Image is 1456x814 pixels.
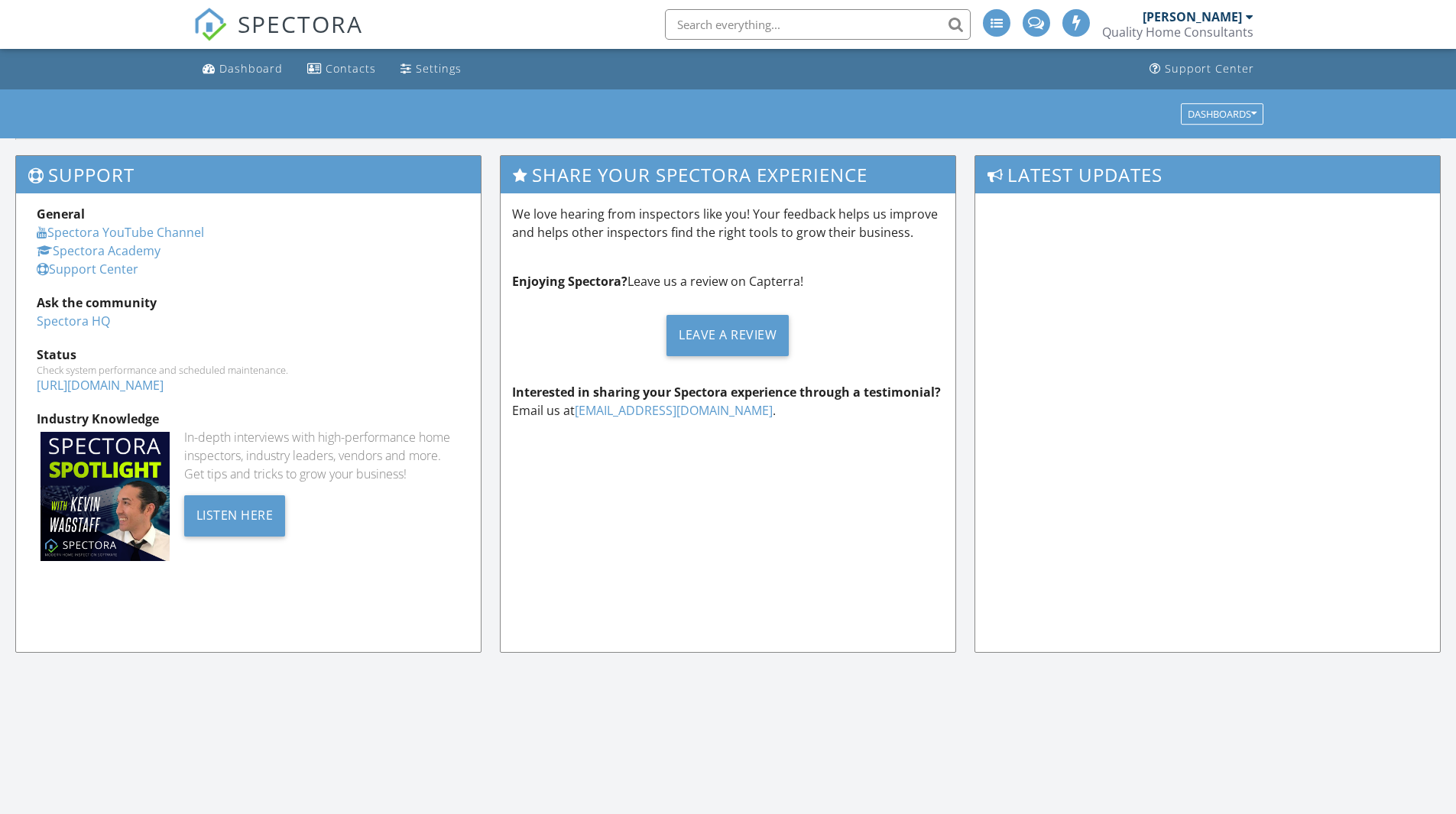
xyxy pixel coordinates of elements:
[37,224,204,241] a: Spectora YouTube Channel
[1143,9,1242,24] div: [PERSON_NAME]
[1165,61,1254,76] div: Support Center
[37,364,460,376] div: Check system performance and scheduled maintenance.
[16,156,481,193] h3: Support
[665,9,971,40] input: Search everything...
[666,315,789,356] div: Leave a Review
[975,156,1440,193] h3: Latest Updates
[184,428,460,483] div: In-depth interviews with high-performance home inspectors, industry leaders, vendors and more. Ge...
[37,410,460,428] div: Industry Knowledge
[193,8,227,41] img: The Best Home Inspection Software - Spectora
[512,273,627,290] strong: Enjoying Spectora?
[416,61,462,76] div: Settings
[37,313,110,329] a: Spectora HQ
[37,377,164,394] a: [URL][DOMAIN_NAME]
[37,242,161,259] a: Spectora Academy
[193,21,363,53] a: SPECTORA
[184,506,286,523] a: Listen Here
[219,61,283,76] div: Dashboard
[37,261,138,277] a: Support Center
[1102,24,1253,40] div: Quality Home Consultants
[512,205,945,242] p: We love hearing from inspectors like you! Your feedback helps us improve and helps other inspecto...
[512,383,945,420] p: Email us at .
[394,55,468,83] a: Settings
[326,61,376,76] div: Contacts
[41,432,170,561] img: Spectoraspolightmain
[238,8,363,40] span: SPECTORA
[1188,109,1257,119] div: Dashboards
[1181,103,1263,125] button: Dashboards
[196,55,289,83] a: Dashboard
[37,206,85,222] strong: General
[501,156,956,193] h3: Share Your Spectora Experience
[184,495,286,537] div: Listen Here
[1143,55,1260,83] a: Support Center
[37,293,460,312] div: Ask the community
[37,345,460,364] div: Status
[575,402,773,419] a: [EMAIL_ADDRESS][DOMAIN_NAME]
[512,272,945,290] p: Leave us a review on Capterra!
[512,303,945,368] a: Leave a Review
[512,384,941,401] strong: Interested in sharing your Spectora experience through a testimonial?
[301,55,382,83] a: Contacts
